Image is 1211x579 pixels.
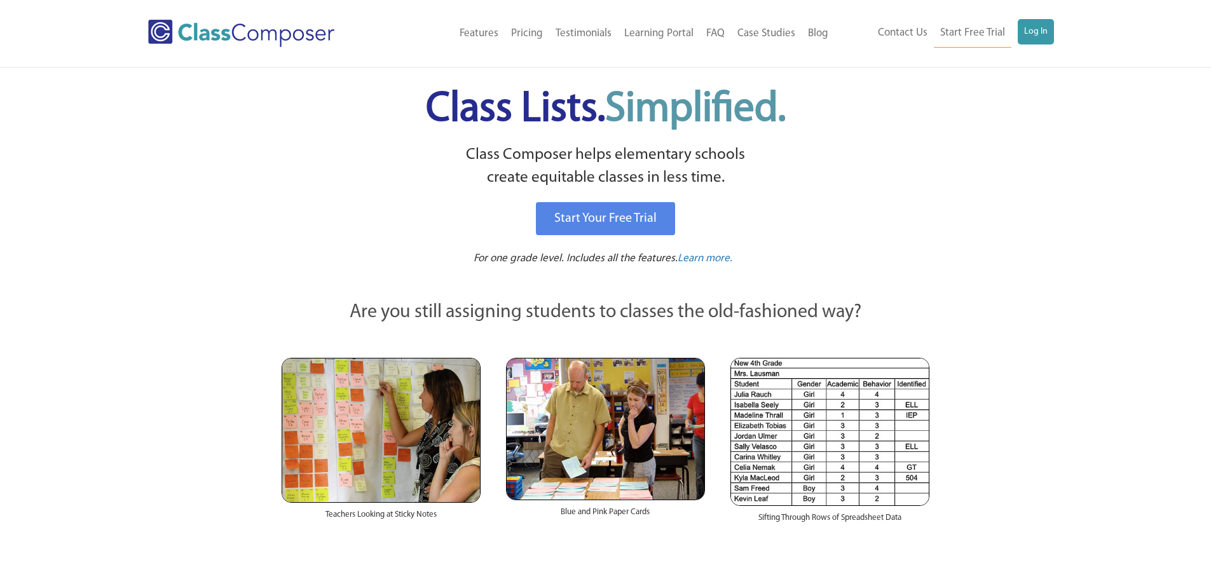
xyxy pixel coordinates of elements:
a: Contact Us [872,19,934,47]
a: Learning Portal [618,20,700,48]
span: For one grade level. Includes all the features. [474,253,678,264]
a: Case Studies [731,20,802,48]
a: Start Your Free Trial [536,202,675,235]
a: Blog [802,20,835,48]
div: Blue and Pink Paper Cards [506,500,705,531]
span: Learn more. [678,253,732,264]
span: Start Your Free Trial [554,212,657,225]
div: Teachers Looking at Sticky Notes [282,503,481,533]
img: Blue and Pink Paper Cards [506,358,705,500]
a: Learn more. [678,251,732,267]
div: Sifting Through Rows of Spreadsheet Data [730,506,929,536]
img: Teachers Looking at Sticky Notes [282,358,481,503]
p: Are you still assigning students to classes the old-fashioned way? [282,299,930,327]
a: Start Free Trial [934,19,1011,48]
span: Simplified. [605,89,786,130]
a: Testimonials [549,20,618,48]
span: Class Lists. [426,89,786,130]
nav: Header Menu [835,19,1054,48]
img: Class Composer [148,20,334,47]
a: Log In [1018,19,1054,44]
a: Pricing [505,20,549,48]
p: Class Composer helps elementary schools create equitable classes in less time. [280,144,932,190]
img: Spreadsheets [730,358,929,506]
a: FAQ [700,20,731,48]
a: Features [453,20,505,48]
nav: Header Menu [387,20,835,48]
